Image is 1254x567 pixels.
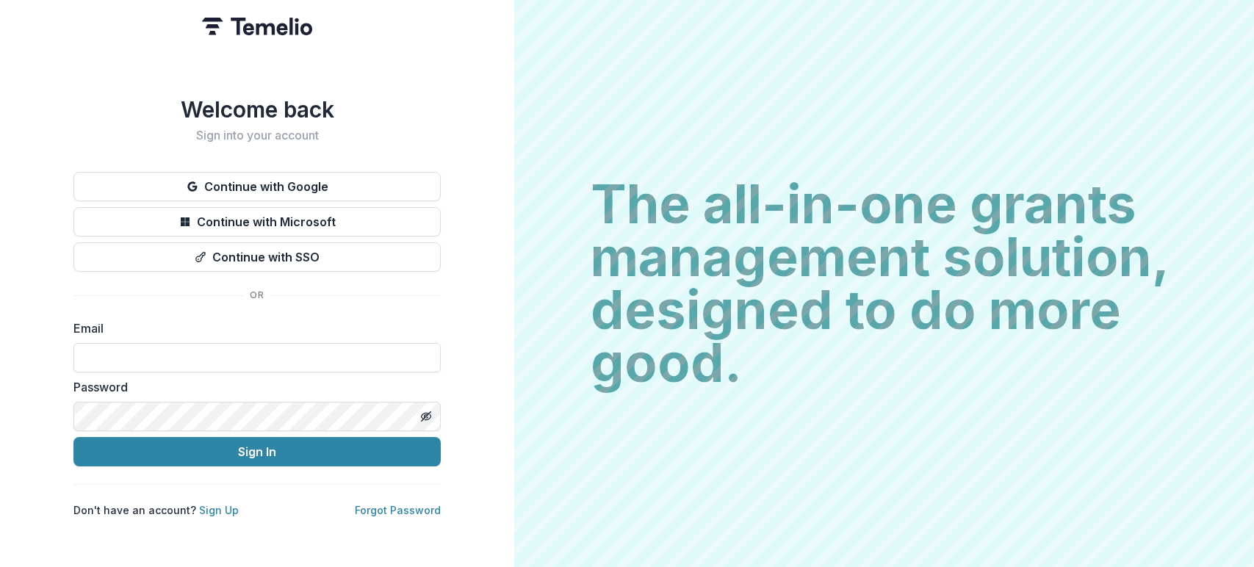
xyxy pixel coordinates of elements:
button: Toggle password visibility [414,405,438,428]
button: Continue with Microsoft [73,207,441,236]
img: Temelio [202,18,312,35]
button: Continue with Google [73,172,441,201]
p: Don't have an account? [73,502,239,518]
button: Continue with SSO [73,242,441,272]
label: Email [73,319,432,337]
h1: Welcome back [73,96,441,123]
button: Sign In [73,437,441,466]
a: Forgot Password [355,504,441,516]
h2: Sign into your account [73,129,441,142]
a: Sign Up [199,504,239,516]
label: Password [73,378,432,396]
